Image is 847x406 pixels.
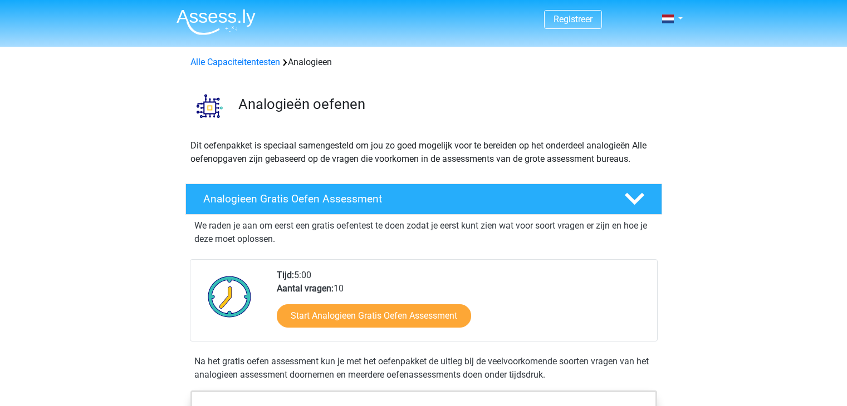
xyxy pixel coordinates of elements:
[554,14,593,24] a: Registreer
[202,269,258,324] img: Klok
[277,304,471,328] a: Start Analogieen Gratis Oefen Assessment
[190,139,657,166] p: Dit oefenpakket is speciaal samengesteld om jou zo goed mogelijk voor te bereiden op het onderdee...
[268,269,657,341] div: 5:00 10
[190,57,280,67] a: Alle Capaciteitentesten
[177,9,256,35] img: Assessly
[238,96,653,113] h3: Analogieën oefenen
[277,283,334,294] b: Aantal vragen:
[203,192,606,205] h4: Analogieen Gratis Oefen Assessment
[186,56,662,69] div: Analogieen
[194,219,653,246] p: We raden je aan om eerst een gratis oefentest te doen zodat je eerst kunt zien wat voor soort vra...
[186,82,233,130] img: analogieen
[277,270,294,280] b: Tijd:
[181,184,667,215] a: Analogieen Gratis Oefen Assessment
[190,355,658,382] div: Na het gratis oefen assessment kun je met het oefenpakket de uitleg bij de veelvoorkomende soorte...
